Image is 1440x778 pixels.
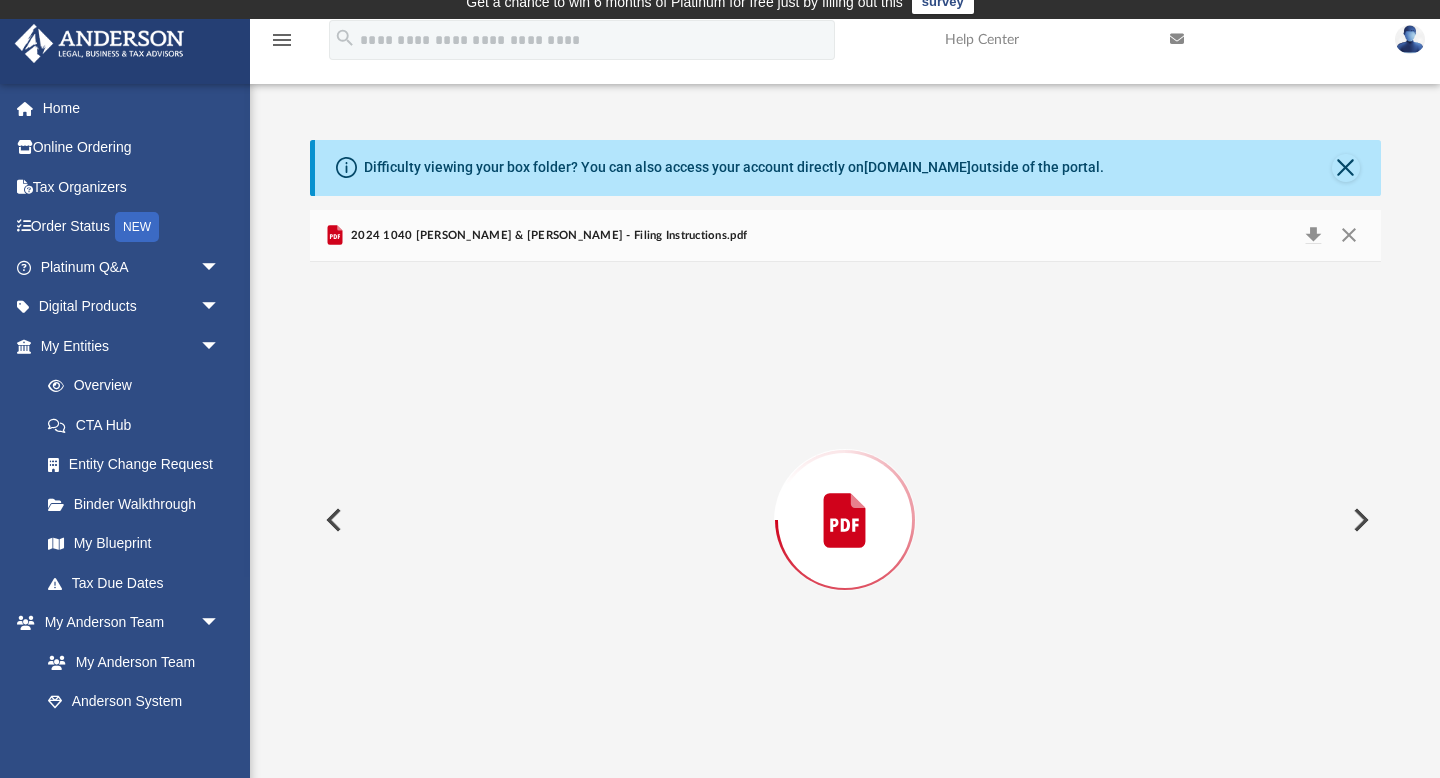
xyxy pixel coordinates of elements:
[1331,222,1367,250] button: Close
[28,524,240,564] a: My Blueprint
[9,24,190,63] img: Anderson Advisors Platinum Portal
[14,287,250,327] a: Digital Productsarrow_drop_down
[347,227,747,245] span: 2024 1040 [PERSON_NAME] & [PERSON_NAME] - Filing Instructions.pdf
[14,207,250,248] a: Order StatusNEW
[14,247,250,287] a: Platinum Q&Aarrow_drop_down
[334,27,356,49] i: search
[1296,222,1332,250] button: Download
[28,563,250,603] a: Tax Due Dates
[28,366,250,406] a: Overview
[200,326,240,367] span: arrow_drop_down
[364,157,1104,178] div: Difficulty viewing your box folder? You can also access your account directly on outside of the p...
[270,28,294,52] i: menu
[14,167,250,207] a: Tax Organizers
[200,247,240,288] span: arrow_drop_down
[200,603,240,644] span: arrow_drop_down
[28,484,250,524] a: Binder Walkthrough
[1337,492,1381,548] button: Next File
[115,212,159,242] div: NEW
[1395,25,1425,54] img: User Pic
[14,603,240,643] a: My Anderson Teamarrow_drop_down
[14,326,250,366] a: My Entitiesarrow_drop_down
[28,405,250,445] a: CTA Hub
[14,128,250,168] a: Online Ordering
[310,492,354,548] button: Previous File
[270,38,294,52] a: menu
[14,88,250,128] a: Home
[200,287,240,328] span: arrow_drop_down
[864,159,971,175] a: [DOMAIN_NAME]
[28,642,230,682] a: My Anderson Team
[1332,154,1360,182] button: Close
[28,682,240,722] a: Anderson System
[28,445,250,485] a: Entity Change Request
